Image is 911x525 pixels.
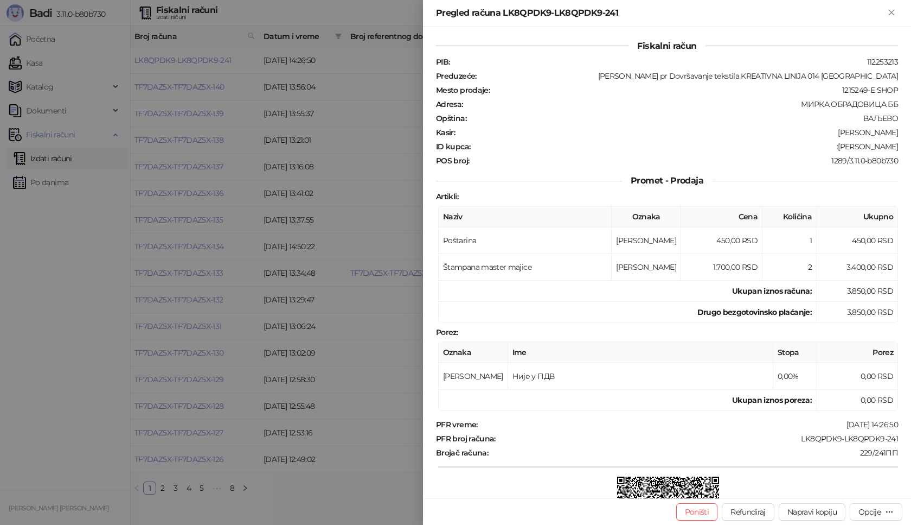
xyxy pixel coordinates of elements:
[439,342,508,363] th: Oznaka
[439,227,612,254] td: Poštarina
[436,142,470,151] strong: ID kupca :
[628,41,705,51] span: Fiskalni račun
[497,434,899,444] div: LK8QPDK9-LK8QPDK9-241
[439,206,612,227] th: Naziv
[491,85,899,95] div: 1215249-E SHOP
[436,448,488,458] strong: Brojač računa :
[817,206,898,227] th: Ukupno
[436,128,455,137] strong: Kasir :
[787,507,837,517] span: Napravi kopiju
[676,503,718,521] button: Poništi
[436,327,458,337] strong: Porez :
[773,363,817,390] td: 0,00%
[732,286,812,296] strong: Ukupan iznos računa :
[436,420,478,429] strong: PFR vreme :
[858,507,881,517] div: Opcije
[762,206,817,227] th: Količina
[681,206,762,227] th: Cena
[436,192,458,201] strong: Artikli :
[850,503,902,521] button: Opcije
[722,503,774,521] button: Refundiraj
[762,227,817,254] td: 1
[489,448,899,458] div: 229/241ПП
[885,7,898,20] button: Zatvori
[456,128,899,137] div: [PERSON_NAME]
[471,142,899,151] div: :[PERSON_NAME]
[612,227,681,254] td: [PERSON_NAME]
[681,254,762,281] td: 1.700,00 RSD
[817,254,898,281] td: 3.400,00 RSD
[697,307,812,317] strong: Drugo bezgotovinsko plaćanje :
[436,434,496,444] strong: PFR broj računa :
[451,57,899,67] div: 112253213
[508,342,773,363] th: Ime
[436,156,469,166] strong: POS broj :
[773,342,817,363] th: Stopa
[439,363,508,390] td: [PERSON_NAME]
[817,302,898,323] td: 3.850,00 RSD
[681,227,762,254] td: 450,00 RSD
[436,57,450,67] strong: PIB :
[479,420,899,429] div: [DATE] 14:26:50
[622,175,712,186] span: Promet - Prodaja
[817,281,898,302] td: 3.850,00 RSD
[436,99,463,109] strong: Adresa :
[612,206,681,227] th: Oznaka
[464,99,899,109] div: МИРКА ОБРАДОВИЦА ББ
[762,254,817,281] td: 2
[779,503,845,521] button: Napravi kopiju
[467,113,899,123] div: ВАЉЕВО
[817,363,898,390] td: 0,00 RSD
[436,71,477,81] strong: Preduzeće :
[436,7,885,20] div: Pregled računa LK8QPDK9-LK8QPDK9-241
[612,254,681,281] td: [PERSON_NAME]
[817,227,898,254] td: 450,00 RSD
[470,156,899,166] div: 1289/3.11.0-b80b730
[817,390,898,411] td: 0,00 RSD
[732,395,812,405] strong: Ukupan iznos poreza:
[508,363,773,390] td: Није у ПДВ
[436,113,466,123] strong: Opština :
[439,254,612,281] td: Štampana master majice
[817,342,898,363] th: Porez
[436,85,490,95] strong: Mesto prodaje :
[478,71,899,81] div: [PERSON_NAME] pr Dovršavanje tekstila KREATIVNA LINIJA 014 [GEOGRAPHIC_DATA]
